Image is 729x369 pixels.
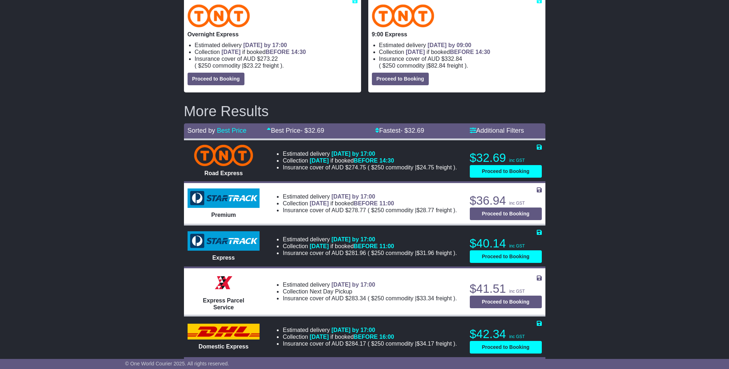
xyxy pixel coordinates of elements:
[386,207,413,213] span: Commodity
[428,42,472,48] span: [DATE] by 09:00
[197,63,280,69] span: $ $
[221,49,306,55] span: if booked
[379,62,468,69] span: ( ).
[283,281,457,288] li: Estimated delivery
[188,4,250,27] img: TNT Domestic: Overnight Express
[431,63,445,69] span: 82.84
[397,63,424,69] span: Commodity
[379,49,542,55] li: Collection
[195,55,278,62] span: Insurance cover of AUD $
[368,207,457,214] span: ( ).
[370,164,454,170] span: $ $
[386,164,413,170] span: Commodity
[348,250,366,256] span: 281.96
[370,341,454,347] span: $ $
[194,145,253,166] img: TNT Domestic: Road Express
[436,164,451,170] span: Freight
[266,49,290,55] span: BEFORE
[348,341,366,347] span: 284.17
[184,103,545,119] h2: More Results
[283,207,366,214] span: Insurance cover of AUD $
[188,231,260,251] img: StarTrack: Express
[509,289,525,294] span: inc GST
[370,207,454,213] span: $ $
[348,164,366,170] span: 274.75
[470,327,542,341] p: $42.34
[420,164,434,170] span: 24.75
[283,164,366,171] span: Insurance cover of AUD $
[283,193,457,200] li: Estimated delivery
[283,157,457,164] li: Collection
[332,193,375,200] span: [DATE] by 17:00
[386,295,413,301] span: Commodity
[243,42,287,48] span: [DATE] by 17:00
[332,327,375,333] span: [DATE] by 17:00
[415,295,417,301] span: |
[509,158,525,163] span: inc GST
[476,49,490,55] span: 14:30
[470,193,542,208] p: $36.94
[379,158,394,164] span: 14:30
[375,127,424,134] a: Fastest- $32.69
[420,207,434,213] span: 28.77
[201,63,211,69] span: 250
[368,295,457,302] span: ( ).
[470,127,524,134] a: Additional Filters
[212,255,235,261] span: Express
[204,170,243,176] span: Road Express
[470,151,542,165] p: $32.69
[199,343,249,350] span: Domestic Express
[372,73,429,85] button: Proceed to Booking
[447,63,463,69] span: Freight
[310,334,329,340] span: [DATE]
[509,334,525,339] span: inc GST
[283,288,457,295] li: Collection
[354,334,378,340] span: BEFORE
[420,295,434,301] span: 33.34
[420,341,434,347] span: 34.17
[374,295,384,301] span: 250
[372,31,542,38] p: 9:00 Express
[379,334,394,340] span: 16:00
[247,63,261,69] span: 23.22
[283,333,457,340] li: Collection
[267,127,324,134] a: Best Price- $32.69
[509,201,525,206] span: inc GST
[283,295,366,302] span: Insurance cover of AUD $
[470,296,542,308] button: Proceed to Booking
[125,361,229,366] span: © One World Courier 2025. All rights reserved.
[332,282,375,288] span: [DATE] by 17:00
[406,49,490,55] span: if booked
[195,42,357,49] li: Estimated delivery
[332,151,375,157] span: [DATE] by 17:00
[212,63,240,69] span: Commodity
[242,63,243,69] span: |
[217,127,247,134] a: Best Price
[370,250,454,256] span: $ $
[203,297,244,310] span: Express Parcel Service
[221,49,240,55] span: [DATE]
[450,49,474,55] span: BEFORE
[436,207,451,213] span: Freight
[301,127,324,134] span: - $
[368,340,457,347] span: ( ).
[379,42,542,49] li: Estimated delivery
[436,250,451,256] span: Freight
[291,49,306,55] span: 14:30
[408,127,424,134] span: 32.69
[283,243,457,250] li: Collection
[470,282,542,296] p: $41.51
[195,62,284,69] span: ( ).
[188,188,260,208] img: StarTrack: Premium
[213,272,234,293] img: Border Express: Express Parcel Service
[379,55,462,62] span: Insurance cover of AUD $
[310,158,329,164] span: [DATE]
[400,127,424,134] span: - $
[374,250,384,256] span: 250
[283,327,457,333] li: Estimated delivery
[370,295,454,301] span: $ $
[436,295,451,301] span: Freight
[310,200,394,206] span: if booked
[374,164,384,170] span: 250
[188,31,357,38] p: Overnight Express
